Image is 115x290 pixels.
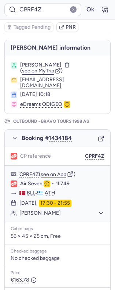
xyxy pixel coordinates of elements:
span: ATH [45,190,55,196]
div: [DATE] 10:18 [20,92,104,97]
figure: 1L airline logo [11,180,17,187]
button: CPRF4Z [85,153,104,159]
button: see on App [41,172,66,178]
span: BRAVO TOURS 1998 AS [40,118,90,125]
button: (see on MyTrip) [20,68,63,74]
figure: 1L airline logo [11,153,17,160]
div: [DATE], [19,200,71,207]
p: 56 × 45 × 25 cm, Free [11,233,104,240]
span: €163.78 [11,277,37,283]
span: see on MyTrip [22,68,54,74]
time: 17:30 - 21:55 [39,200,71,207]
p: Outbound • [13,118,90,125]
button: Tagged Pending [4,22,53,32]
div: ( ) [19,171,104,178]
button: PNR [56,22,78,32]
div: • [20,180,104,187]
span: BLL [27,190,35,196]
button: [EMAIL_ADDRESS][DOMAIN_NAME] [20,77,104,89]
div: Price [11,271,104,276]
span: Booking # [22,135,72,142]
span: eDreams ODIGEO [20,101,62,108]
div: No checked baggage [11,255,104,261]
h4: [PERSON_NAME] information [5,40,110,56]
div: Cabin bags [11,226,104,232]
div: Checked baggage [11,249,104,254]
a: Air Seven [20,180,42,187]
span: CP reference [20,153,51,159]
button: Ok [84,4,96,15]
button: 1434184 [49,135,72,142]
span: PNR [66,24,76,30]
button: CPRF4Z [19,172,39,178]
input: PNR Reference [4,3,81,16]
button: 1L749 [56,181,70,187]
button: [PERSON_NAME] [19,210,104,216]
span: Tagged Pending [14,24,51,30]
div: - [19,190,104,197]
span: [PERSON_NAME] [20,62,62,68]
